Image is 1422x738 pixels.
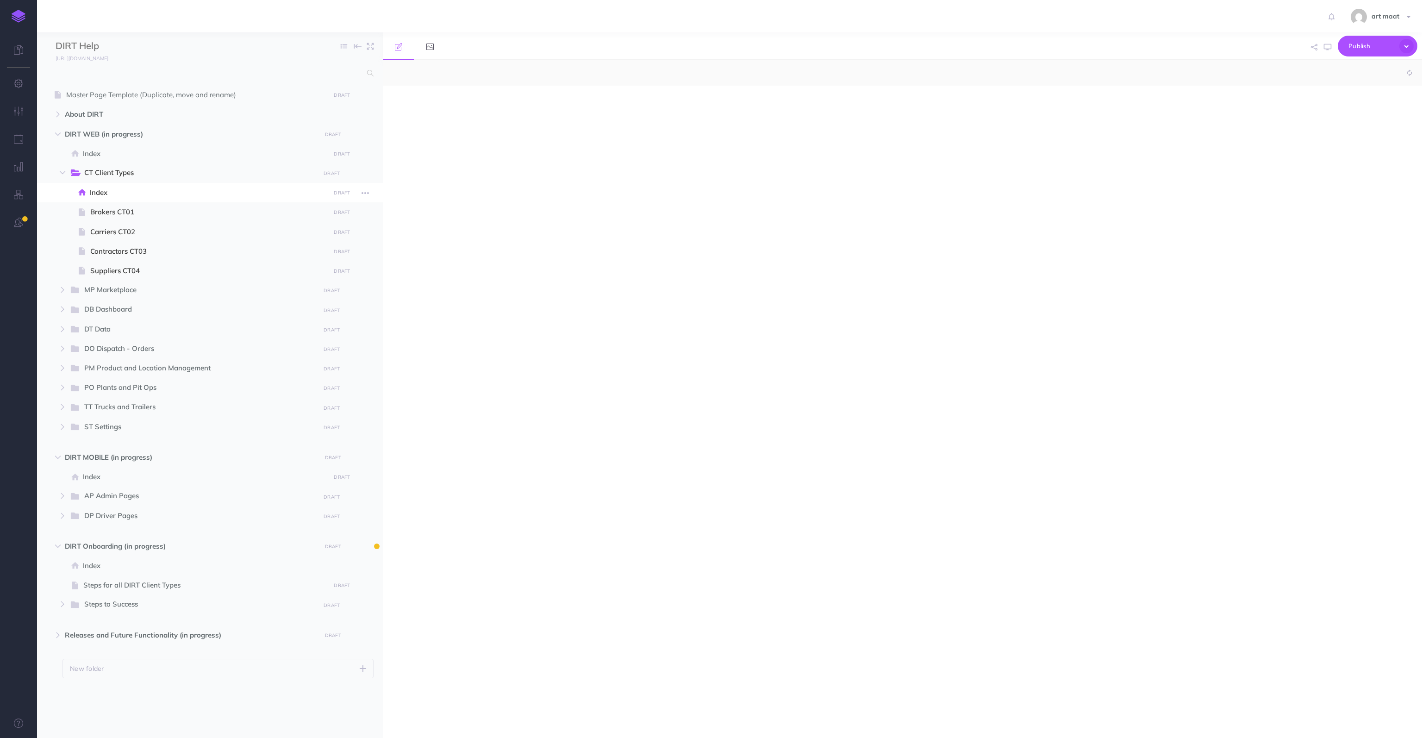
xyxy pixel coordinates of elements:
[325,632,341,638] small: DRAFT
[334,209,350,215] small: DRAFT
[324,366,340,372] small: DRAFT
[65,129,316,140] span: DIRT WEB (in progress)
[321,541,344,552] button: DRAFT
[84,599,313,611] span: Steps to Success
[324,307,340,313] small: DRAFT
[70,663,104,674] p: New folder
[66,89,327,100] span: Master Page Template (Duplicate, move and rename)
[90,206,327,218] span: Brokers CT01
[83,580,327,591] span: Steps for all DIRT Client Types
[84,284,313,296] span: MP Marketplace
[320,344,343,355] button: DRAFT
[334,229,350,235] small: DRAFT
[320,422,343,433] button: DRAFT
[90,226,327,238] span: Carriers CT02
[324,494,340,500] small: DRAFT
[320,600,343,611] button: DRAFT
[90,265,327,276] span: Suppliers CT04
[320,168,343,179] button: DRAFT
[84,382,313,394] span: PO Plants and Pit Ops
[84,363,313,375] span: PM Product and Location Management
[84,167,313,179] span: CT Client Types
[65,109,316,120] span: About DIRT
[56,39,164,53] input: Documentation Name
[320,325,343,335] button: DRAFT
[324,425,340,431] small: DRAFT
[331,90,354,100] button: DRAFT
[324,385,340,391] small: DRAFT
[12,10,25,23] img: logo-mark.svg
[65,452,316,463] span: DIRT MOBILE (in progress)
[334,249,350,255] small: DRAFT
[324,602,340,608] small: DRAFT
[324,513,340,519] small: DRAFT
[90,246,327,257] span: Contractors CT03
[37,53,118,63] a: [URL][DOMAIN_NAME]
[331,266,354,276] button: DRAFT
[84,421,313,433] span: ST Settings
[56,65,362,81] input: Search
[325,131,341,138] small: DRAFT
[84,343,313,355] span: DO Dispatch - Orders
[84,324,313,336] span: DT Data
[331,227,354,238] button: DRAFT
[321,452,344,463] button: DRAFT
[83,148,327,159] span: Index
[62,659,374,678] button: New folder
[320,285,343,296] button: DRAFT
[84,304,313,316] span: DB Dashboard
[331,246,354,257] button: DRAFT
[334,190,350,196] small: DRAFT
[84,401,313,413] span: TT Trucks and Trailers
[320,305,343,316] button: DRAFT
[1367,12,1404,20] span: art maat
[331,207,354,218] button: DRAFT
[320,363,343,374] button: DRAFT
[325,544,341,550] small: DRAFT
[83,471,327,482] span: Index
[334,268,350,274] small: DRAFT
[65,630,316,641] span: Releases and Future Functionality (in progress)
[90,187,327,198] span: Index
[324,170,340,176] small: DRAFT
[325,455,341,461] small: DRAFT
[320,403,343,413] button: DRAFT
[65,541,316,552] span: DIRT Onboarding (in progress)
[324,288,340,294] small: DRAFT
[334,474,350,480] small: DRAFT
[84,510,313,522] span: DP Driver Pages
[331,580,354,591] button: DRAFT
[334,151,350,157] small: DRAFT
[331,188,354,198] button: DRAFT
[331,472,354,482] button: DRAFT
[1338,36,1417,56] button: Publish
[320,492,343,502] button: DRAFT
[1351,9,1367,25] img: dba3bd9ff28af6bcf6f79140cf744780.jpg
[324,327,340,333] small: DRAFT
[84,490,313,502] span: AP Admin Pages
[324,405,340,411] small: DRAFT
[324,346,340,352] small: DRAFT
[321,630,344,641] button: DRAFT
[334,582,350,588] small: DRAFT
[56,55,108,62] small: [URL][DOMAIN_NAME]
[1348,39,1395,53] span: Publish
[320,511,343,522] button: DRAFT
[321,129,344,140] button: DRAFT
[334,92,350,98] small: DRAFT
[320,383,343,394] button: DRAFT
[83,560,327,571] span: Index
[331,149,354,159] button: DRAFT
